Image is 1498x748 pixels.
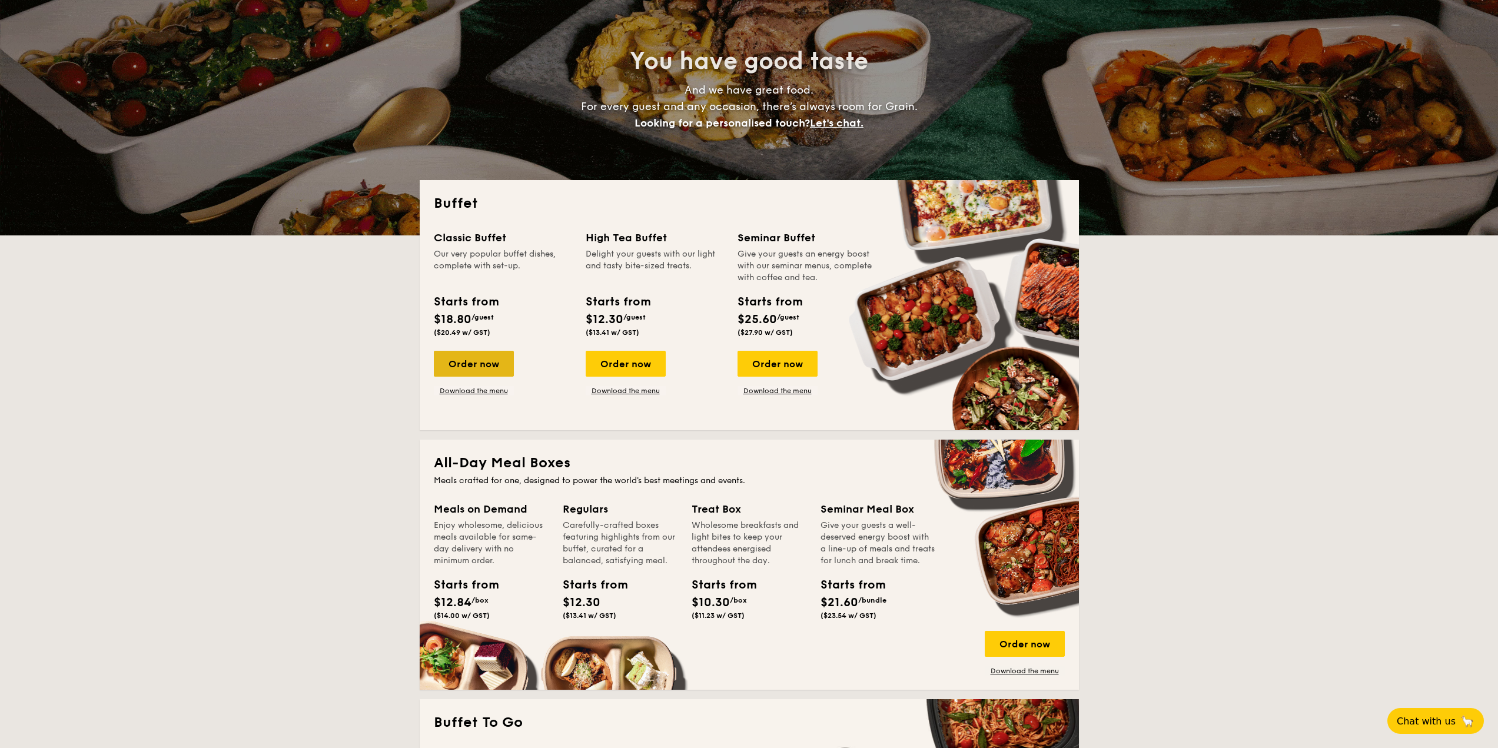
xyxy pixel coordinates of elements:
span: /guest [471,313,494,321]
span: /box [730,596,747,604]
a: Download the menu [985,666,1065,676]
div: Starts from [586,293,650,311]
span: 🦙 [1460,714,1474,728]
span: $21.60 [821,596,858,610]
div: Wholesome breakfasts and light bites to keep your attendees energised throughout the day. [692,520,806,567]
span: /box [471,596,489,604]
a: Download the menu [586,386,666,395]
div: High Tea Buffet [586,230,723,246]
h2: All-Day Meal Boxes [434,454,1065,473]
span: ($13.41 w/ GST) [586,328,639,337]
span: ($27.90 w/ GST) [738,328,793,337]
span: /guest [777,313,799,321]
div: Seminar Meal Box [821,501,935,517]
span: $12.30 [586,313,623,327]
h2: Buffet [434,194,1065,213]
span: $12.84 [434,596,471,610]
a: Download the menu [434,386,514,395]
div: Give your guests a well-deserved energy boost with a line-up of meals and treats for lunch and br... [821,520,935,567]
div: Treat Box [692,501,806,517]
div: Seminar Buffet [738,230,875,246]
div: Starts from [434,293,498,311]
div: Regulars [563,501,677,517]
span: $10.30 [692,596,730,610]
div: Starts from [563,576,616,594]
div: Order now [586,351,666,377]
div: Give your guests an energy boost with our seminar menus, complete with coffee and tea. [738,248,875,284]
span: Chat with us [1397,716,1456,727]
span: ($13.41 w/ GST) [563,611,616,620]
div: Our very popular buffet dishes, complete with set-up. [434,248,572,284]
span: ($11.23 w/ GST) [692,611,745,620]
span: Looking for a personalised touch? [635,117,810,129]
h2: Buffet To Go [434,713,1065,732]
div: Starts from [738,293,802,311]
span: ($23.54 w/ GST) [821,611,876,620]
div: Order now [985,631,1065,657]
span: /bundle [858,596,886,604]
span: /guest [623,313,646,321]
a: Download the menu [738,386,818,395]
span: $18.80 [434,313,471,327]
span: ($20.49 w/ GST) [434,328,490,337]
div: Order now [738,351,818,377]
div: Classic Buffet [434,230,572,246]
span: Let's chat. [810,117,863,129]
span: You have good taste [630,47,868,75]
div: Delight your guests with our light and tasty bite-sized treats. [586,248,723,284]
div: Starts from [821,576,873,594]
button: Chat with us🦙 [1387,708,1484,734]
div: Starts from [692,576,745,594]
span: And we have great food. For every guest and any occasion, there’s always room for Grain. [581,84,918,129]
span: $25.60 [738,313,777,327]
div: Meals on Demand [434,501,549,517]
div: Carefully-crafted boxes featuring highlights from our buffet, curated for a balanced, satisfying ... [563,520,677,567]
div: Order now [434,351,514,377]
span: ($14.00 w/ GST) [434,611,490,620]
span: $12.30 [563,596,600,610]
div: Starts from [434,576,487,594]
div: Enjoy wholesome, delicious meals available for same-day delivery with no minimum order. [434,520,549,567]
div: Meals crafted for one, designed to power the world's best meetings and events. [434,475,1065,487]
